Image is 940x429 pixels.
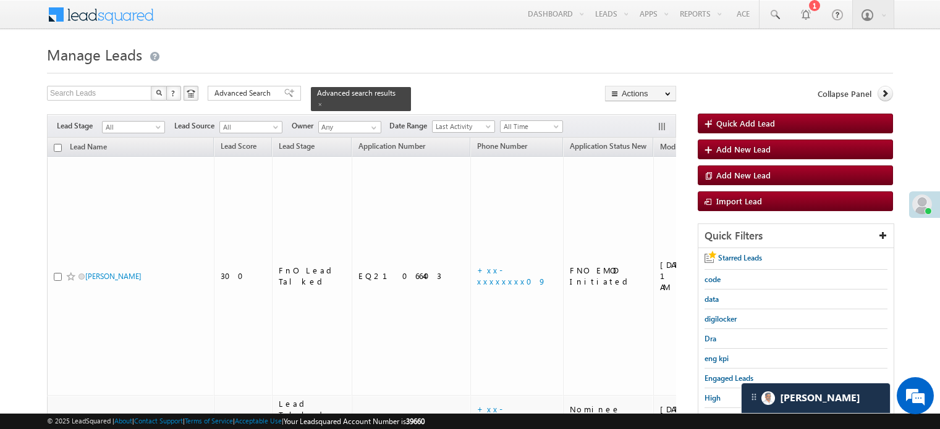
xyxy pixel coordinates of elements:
[432,120,495,133] a: Last Activity
[318,121,381,133] input: Type to Search
[235,417,282,425] a: Acceptable Use
[185,417,233,425] a: Terms of Service
[705,354,729,363] span: eng kpi
[352,140,431,156] a: Application Number
[705,373,753,383] span: Engaged Leads
[705,314,737,323] span: digilocker
[570,265,648,287] div: FNO EMOD Initiated
[279,265,347,287] div: FnO Lead Talked
[102,121,165,133] a: All
[654,140,719,156] a: Modified On (sorted descending)
[292,120,318,131] span: Owner
[705,393,721,402] span: High
[221,141,256,151] span: Lead Score
[716,144,771,154] span: Add New Lead
[660,142,701,151] span: Modified On
[477,141,527,151] span: Phone Number
[221,270,266,281] div: 300
[389,120,432,131] span: Date Range
[220,122,279,133] span: All
[741,383,891,414] div: carter-dragCarter[PERSON_NAME]
[174,120,219,131] span: Lead Source
[47,44,142,64] span: Manage Leads
[406,417,425,426] span: 39660
[317,88,396,98] span: Advanced search results
[477,265,546,286] a: +xx-xxxxxxxx09
[749,392,759,402] img: carter-drag
[171,88,177,98] span: ?
[358,270,465,281] div: EQ21066403
[605,86,676,101] button: Actions
[273,140,321,156] a: Lead Stage
[433,121,491,132] span: Last Activity
[365,122,380,134] a: Show All Items
[471,140,533,156] a: Phone Number
[57,120,102,131] span: Lead Stage
[279,141,315,151] span: Lead Stage
[716,118,775,128] span: Quick Add Lead
[156,90,162,96] img: Search
[718,253,762,262] span: Starred Leads
[780,392,860,404] span: Carter
[705,275,721,284] span: code
[114,417,132,425] a: About
[214,88,274,99] span: Advanced Search
[705,294,719,304] span: data
[500,120,563,133] a: All Time
[818,88,871,99] span: Collapse Panel
[716,196,762,206] span: Import Lead
[103,122,161,133] span: All
[570,141,646,151] span: Application Status New
[54,144,62,152] input: Check all records
[284,417,425,426] span: Your Leadsquared Account Number is
[660,259,737,293] div: [DATE] 11:19 AM
[134,417,183,425] a: Contact Support
[166,86,181,101] button: ?
[85,272,142,281] a: [PERSON_NAME]
[564,140,653,156] a: Application Status New
[358,141,425,151] span: Application Number
[761,391,775,405] img: Carter
[214,140,263,156] a: Lead Score
[64,140,113,156] a: Lead Name
[705,334,716,343] span: Dra
[47,415,425,427] span: © 2025 LeadSquared | | | | |
[698,224,894,248] div: Quick Filters
[219,121,282,133] a: All
[501,121,559,132] span: All Time
[716,170,771,180] span: Add New Lead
